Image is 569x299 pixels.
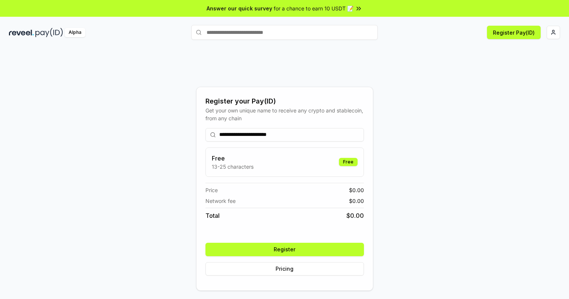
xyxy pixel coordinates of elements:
[205,106,364,122] div: Get your own unique name to receive any crypto and stablecoin, from any chain
[35,28,63,37] img: pay_id
[205,197,236,205] span: Network fee
[205,186,218,194] span: Price
[349,197,364,205] span: $ 0.00
[205,262,364,276] button: Pricing
[9,28,34,37] img: reveel_dark
[487,26,541,39] button: Register Pay(ID)
[274,4,353,12] span: for a chance to earn 10 USDT 📝
[205,243,364,256] button: Register
[346,211,364,220] span: $ 0.00
[339,158,358,166] div: Free
[205,96,364,106] div: Register your Pay(ID)
[205,211,220,220] span: Total
[349,186,364,194] span: $ 0.00
[212,163,254,171] p: 13-25 characters
[207,4,272,12] span: Answer our quick survey
[65,28,85,37] div: Alpha
[212,154,254,163] h3: Free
